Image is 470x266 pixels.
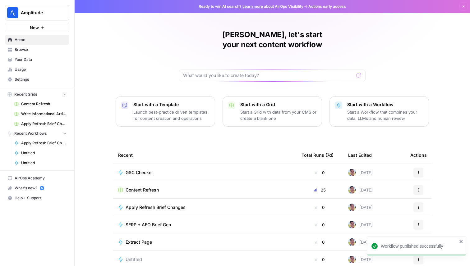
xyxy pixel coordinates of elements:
span: Write Informational Article [21,111,67,117]
a: Untitled [12,158,69,168]
a: Content Refresh [118,187,292,193]
p: Start a Grid with data from your CMS or create a blank one [240,109,317,121]
div: [DATE] [348,221,373,228]
img: 99f2gcj60tl1tjps57nny4cf0tt1 [348,221,356,228]
a: Your Data [5,55,69,65]
span: Amplitude [21,10,58,16]
h1: [PERSON_NAME], let's start your next content workflow [179,30,366,50]
p: Start with a Grid [240,101,317,108]
div: [DATE] [348,169,373,176]
span: Extract Page [126,239,152,245]
img: 99f2gcj60tl1tjps57nny4cf0tt1 [348,256,356,263]
span: Untitled [21,160,67,166]
span: Usage [15,67,67,72]
span: Apply Refresh Brief Changes Grid [21,121,67,127]
span: Recent Workflows [14,131,47,136]
a: Content Refresh [12,99,69,109]
div: 25 [302,187,338,193]
span: Browse [15,47,67,52]
div: Total Runs (7d) [302,147,334,164]
span: Content Refresh [21,101,67,107]
button: Workspace: Amplitude [5,5,69,20]
a: Write Informational Article [12,109,69,119]
img: 99f2gcj60tl1tjps57nny4cf0tt1 [348,169,356,176]
input: What would you like to create today? [183,72,354,79]
span: Actions early access [308,4,346,9]
a: Usage [5,65,69,74]
span: Your Data [15,57,67,62]
button: Start with a GridStart a Grid with data from your CMS or create a blank one [223,96,322,127]
span: Ready to win AI search? about AirOps Visibility [199,4,303,9]
button: Recent Workflows [5,129,69,138]
div: 0 [302,204,338,210]
a: Apply Refresh Brief Changes [118,204,292,210]
a: 5 [40,186,44,190]
div: [DATE] [348,186,373,194]
button: New [5,23,69,32]
button: Recent Grids [5,90,69,99]
span: Recent Grids [14,92,37,97]
span: Settings [15,77,67,82]
a: Learn more [242,4,263,9]
a: Settings [5,74,69,84]
div: 0 [302,256,338,263]
span: GSC Checker [126,169,153,176]
div: 0 [302,169,338,176]
a: Home [5,35,69,45]
span: Apply Refresh Brief Changes [126,204,186,210]
div: What's new? [5,183,69,193]
a: Apply Refresh Brief Changes Grid [12,119,69,129]
p: Start with a Workflow [347,101,424,108]
p: Start with a Template [133,101,210,108]
button: What's new? 5 [5,183,69,193]
span: Apply Refresh Brief Changes [21,140,67,146]
a: Browse [5,45,69,55]
a: GSC Checker [118,169,292,176]
p: Launch best-practice driven templates for content creation and operations [133,109,210,121]
div: 0 [302,222,338,228]
button: Start with a TemplateLaunch best-practice driven templates for content creation and operations [116,96,215,127]
a: Untitled [12,148,69,158]
a: Extract Page [118,239,292,245]
div: [DATE] [348,238,373,246]
div: [DATE] [348,204,373,211]
a: Apply Refresh Brief Changes [12,138,69,148]
div: Workflow published successfully [381,243,457,249]
span: Content Refresh [126,187,159,193]
span: Home [15,37,67,43]
img: Amplitude Logo [7,7,18,18]
div: Last Edited [348,147,372,164]
span: Untitled [126,256,142,263]
img: 99f2gcj60tl1tjps57nny4cf0tt1 [348,238,356,246]
div: 0 [302,239,338,245]
span: AirOps Academy [15,175,67,181]
button: Help + Support [5,193,69,203]
span: Untitled [21,150,67,156]
a: SERP + AEO Brief Gen [118,222,292,228]
div: Recent [118,147,292,164]
span: SERP + AEO Brief Gen [126,222,171,228]
a: AirOps Academy [5,173,69,183]
img: 99f2gcj60tl1tjps57nny4cf0tt1 [348,186,356,194]
button: close [459,239,463,244]
p: Start a Workflow that combines your data, LLMs and human review [347,109,424,121]
div: [DATE] [348,256,373,263]
button: Start with a WorkflowStart a Workflow that combines your data, LLMs and human review [329,96,429,127]
span: New [30,25,39,31]
text: 5 [41,187,43,190]
a: Untitled [118,256,292,263]
img: 99f2gcj60tl1tjps57nny4cf0tt1 [348,204,356,211]
div: Actions [410,147,427,164]
span: Help + Support [15,195,67,201]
